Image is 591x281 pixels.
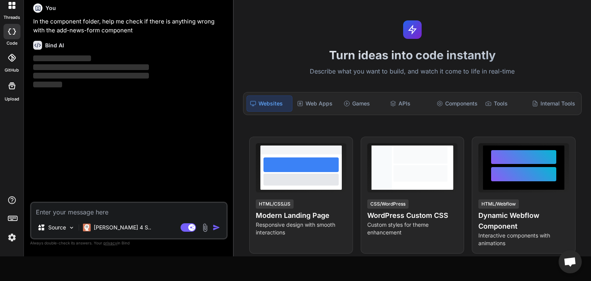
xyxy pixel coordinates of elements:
img: attachment [201,223,209,232]
div: HTML/Webflow [478,199,519,209]
p: Custom styles for theme enhancement [367,221,458,236]
p: Always double-check its answers. Your in Bind [30,239,228,247]
span: privacy [103,241,117,245]
div: Tools [482,95,527,112]
label: GitHub [5,67,19,74]
div: HTML/CSS/JS [256,199,294,209]
a: Open chat [559,250,582,273]
p: Describe what you want to build, and watch it come to life in real-time [238,67,586,77]
div: APIs [387,95,432,112]
h1: Turn ideas into code instantly [238,48,586,62]
h4: Modern Landing Page [256,210,346,221]
div: Components [434,95,481,112]
p: In the component folder, help me check if there is anything wrong with the add-news-form component [33,17,226,35]
span: ‌ [33,64,149,70]
p: Source [48,224,66,231]
h6: You [46,4,56,12]
p: [PERSON_NAME] 4 S.. [94,224,151,231]
img: icon [213,224,220,231]
span: ‌ [33,73,149,79]
h4: WordPress Custom CSS [367,210,458,221]
div: CSS/WordPress [367,199,409,209]
p: Interactive components with animations [478,232,569,247]
label: code [7,40,17,47]
label: Upload [5,96,19,102]
div: Internal Tools [529,95,578,112]
p: Responsive design with smooth interactions [256,221,346,236]
div: Websites [247,95,292,112]
span: ‌ [33,55,91,61]
div: Web Apps [294,95,339,112]
span: ‌ [33,82,62,87]
h6: Bind AI [45,42,64,49]
img: settings [5,231,19,244]
img: Pick Models [68,224,75,231]
h4: Dynamic Webflow Component [478,210,569,232]
img: Claude 4 Sonnet [83,224,91,231]
label: threads [3,14,20,21]
div: Games [341,95,386,112]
